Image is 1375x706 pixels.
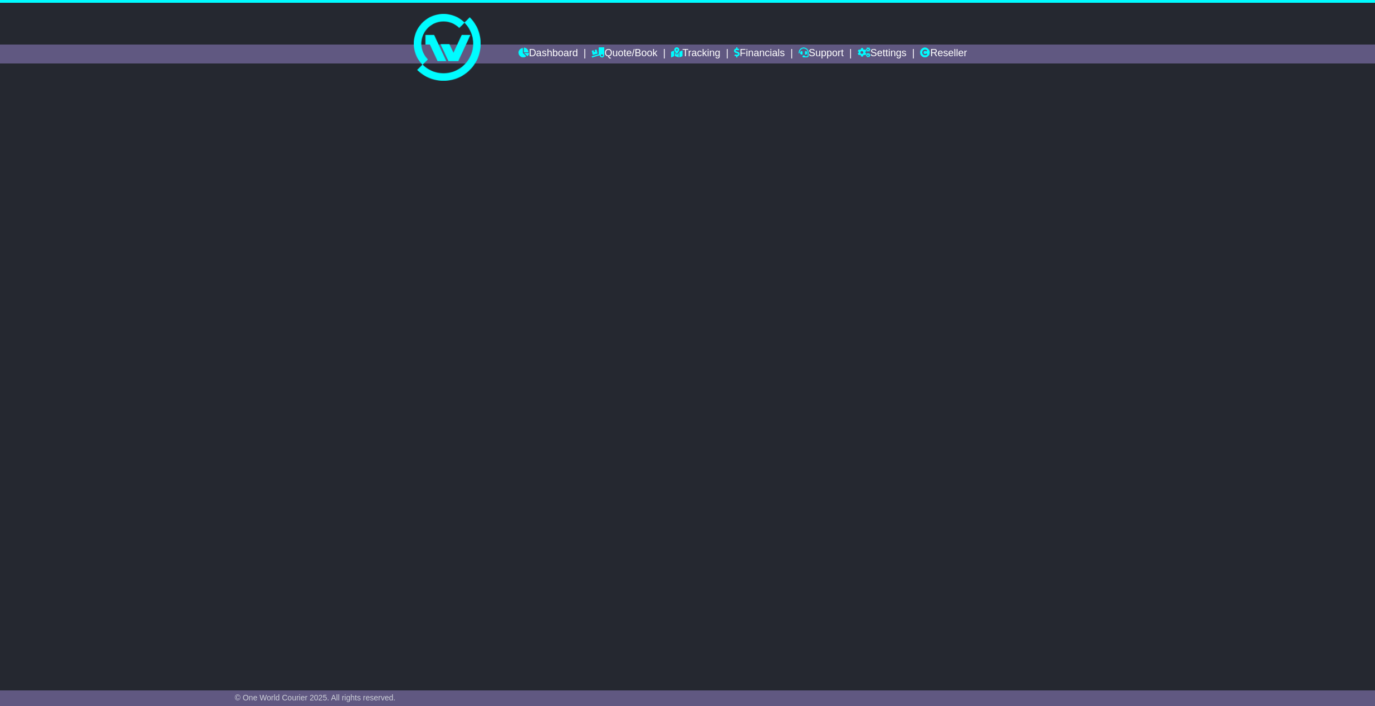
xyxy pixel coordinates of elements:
[799,45,844,63] a: Support
[235,693,396,702] span: © One World Courier 2025. All rights reserved.
[920,45,967,63] a: Reseller
[671,45,720,63] a: Tracking
[858,45,907,63] a: Settings
[518,45,578,63] a: Dashboard
[591,45,657,63] a: Quote/Book
[734,45,785,63] a: Financials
